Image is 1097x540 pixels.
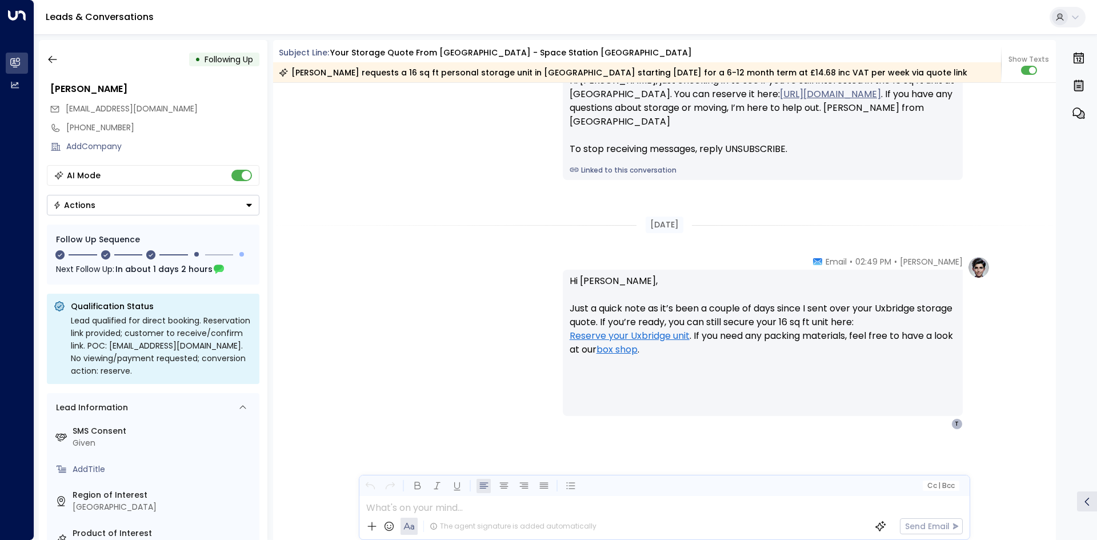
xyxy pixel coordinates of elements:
div: Next Follow Up: [56,263,250,275]
span: [EMAIL_ADDRESS][DOMAIN_NAME] [66,103,198,114]
a: Reserve your Uxbridge unit [570,329,690,343]
label: Product of Interest [73,527,255,539]
div: • [195,49,201,70]
div: AI Mode [67,170,101,181]
span: 02:49 PM [855,256,891,267]
span: • [850,256,852,267]
span: In about 1 days 2 hours [115,263,213,275]
div: [GEOGRAPHIC_DATA] [73,501,255,513]
p: Qualification Status [71,301,253,312]
div: Hi [PERSON_NAME], just checking in to see if you’re still interested in the 16 sq ft unit at [GEO... [570,74,956,156]
label: Region of Interest [73,489,255,501]
div: Your storage quote from [GEOGRAPHIC_DATA] - Space Station [GEOGRAPHIC_DATA] [330,47,692,59]
div: Lead qualified for direct booking. Reservation link provided; customer to receive/confirm link. P... [71,314,253,377]
button: Actions [47,195,259,215]
div: T [951,418,963,430]
div: The agent signature is added automatically [430,521,596,531]
span: Cc Bcc [927,482,954,490]
div: Lead Information [52,402,128,414]
a: box shop [596,343,638,357]
label: SMS Consent [73,425,255,437]
div: Actions [53,200,95,210]
a: [URL][DOMAIN_NAME] [780,87,881,101]
span: Following Up [205,54,253,65]
span: Email [826,256,847,267]
button: Undo [363,479,377,493]
span: [PERSON_NAME] [900,256,963,267]
p: Hi [PERSON_NAME], Just a quick note as it’s been a couple of days since I sent over your Uxbridge... [570,274,956,370]
img: profile-logo.png [967,256,990,279]
button: Cc|Bcc [922,481,959,491]
span: tracycbannon@aol.com [66,103,198,115]
a: Leads & Conversations [46,10,154,23]
span: Show Texts [1008,54,1049,65]
button: Redo [383,479,397,493]
div: Given [73,437,255,449]
div: Follow Up Sequence [56,234,250,246]
div: Button group with a nested menu [47,195,259,215]
div: AddTitle [73,463,255,475]
span: • [894,256,897,267]
div: [PHONE_NUMBER] [66,122,259,134]
a: Linked to this conversation [570,165,956,175]
div: AddCompany [66,141,259,153]
div: [PERSON_NAME] requests a 16 sq ft personal storage unit in [GEOGRAPHIC_DATA] starting [DATE] for ... [279,67,967,78]
div: [PERSON_NAME] [50,82,259,96]
span: | [938,482,940,490]
div: [DATE] [646,217,683,233]
span: Subject Line: [279,47,329,58]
